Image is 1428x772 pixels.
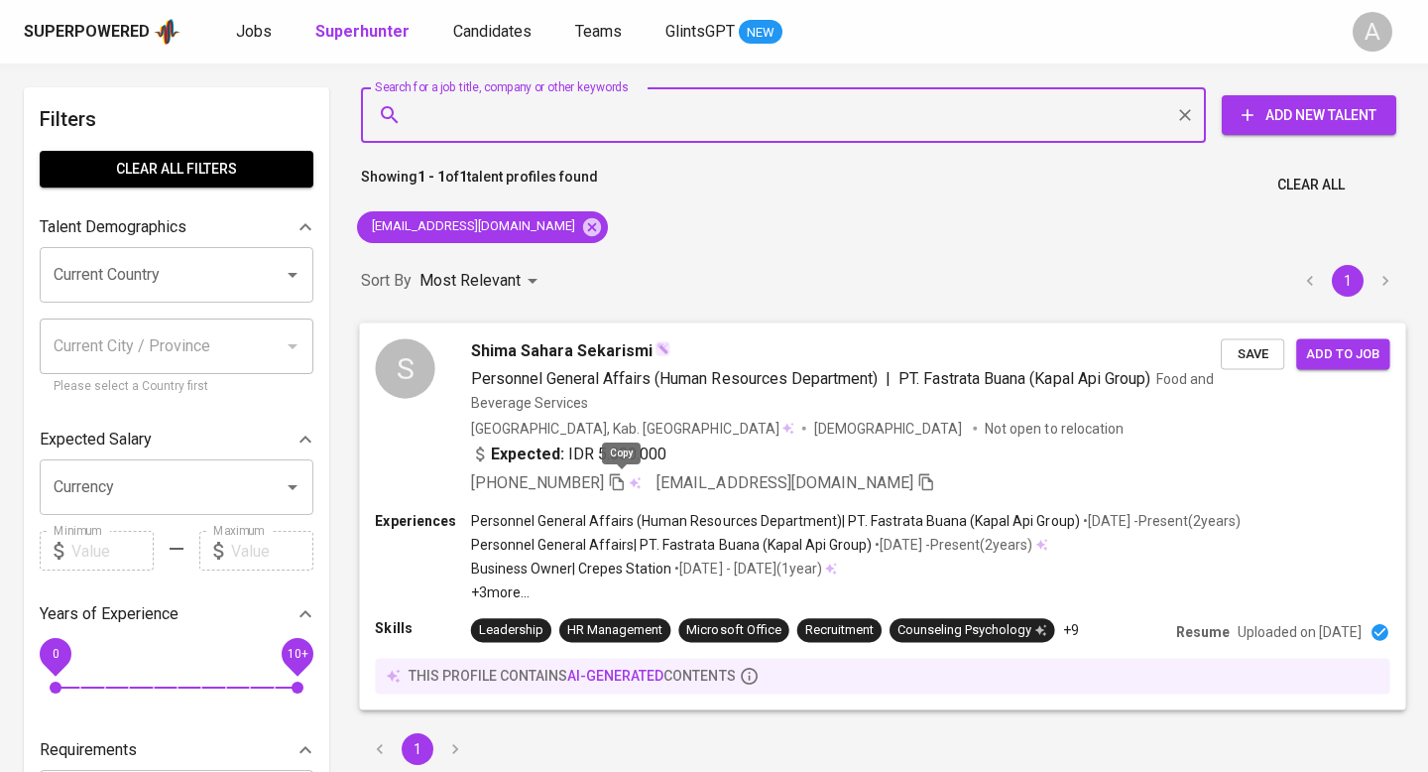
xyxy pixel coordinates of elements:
[40,594,313,634] div: Years of Experience
[357,211,608,243] div: [EMAIL_ADDRESS][DOMAIN_NAME]
[279,261,306,289] button: Open
[24,17,180,47] a: Superpoweredapp logo
[40,103,313,135] h6: Filters
[231,531,313,571] input: Value
[665,22,735,41] span: GlintsGPT
[361,167,598,203] p: Showing of talent profiles found
[154,17,180,47] img: app logo
[40,428,152,451] p: Expected Salary
[236,20,276,45] a: Jobs
[236,22,272,41] span: Jobs
[471,368,878,387] span: Personnel General Affairs (Human Resources Department)
[654,340,670,356] img: magic_wand.svg
[1238,622,1362,642] p: Uploaded on [DATE]
[357,217,587,236] span: [EMAIL_ADDRESS][DOMAIN_NAME]
[375,618,470,638] p: Skills
[417,169,445,185] b: 1 - 1
[24,21,150,44] div: Superpowered
[1277,173,1345,197] span: Clear All
[739,23,782,43] span: NEW
[1291,265,1404,297] nav: pagination navigation
[656,472,913,491] span: [EMAIL_ADDRESS][DOMAIN_NAME]
[471,370,1214,410] span: Food and Beverage Services
[1063,620,1079,640] p: +9
[40,215,186,239] p: Talent Demographics
[985,418,1123,438] p: Not open to relocation
[71,531,154,571] input: Value
[419,269,521,293] p: Most Relevant
[897,621,1046,640] div: Counseling Psychology
[459,169,467,185] b: 1
[471,510,1080,530] p: Personnel General Affairs (Human Resources Department) | PT. Fastrata Buana (Kapal Api Group)
[375,338,434,398] div: S
[805,621,874,640] div: Recruitment
[471,442,667,465] div: IDR 5.000.000
[814,418,965,438] span: [DEMOGRAPHIC_DATA]
[1231,342,1274,365] span: Save
[1171,101,1199,129] button: Clear
[361,323,1404,709] a: SShima Sahara SekarismiPersonnel General Affairs (Human Resources Department)|PT. Fastrata Buana ...
[40,151,313,188] button: Clear All filters
[471,559,672,579] p: Business Owner | Crepes Station
[471,535,872,555] p: Personnel General Affairs | PT. Fastrata Buana (Kapal Api Group)
[419,263,544,300] div: Most Relevant
[40,207,313,247] div: Talent Demographics
[479,621,543,640] div: Leadership
[1306,342,1379,365] span: Add to job
[575,20,626,45] a: Teams
[872,535,1032,555] p: • [DATE] - Present ( 2 years )
[575,22,622,41] span: Teams
[40,420,313,459] div: Expected Salary
[1222,95,1396,135] button: Add New Talent
[491,442,564,465] b: Expected:
[898,368,1150,387] span: PT. Fastrata Buana (Kapal Api Group)
[1238,103,1380,128] span: Add New Talent
[40,738,137,762] p: Requirements
[315,20,414,45] a: Superhunter
[567,668,663,684] span: AI-generated
[52,647,59,661] span: 0
[361,733,474,765] nav: pagination navigation
[1332,265,1364,297] button: page 1
[375,510,470,530] p: Experiences
[402,733,433,765] button: page 1
[1080,510,1241,530] p: • [DATE] - Present ( 2 years )
[56,157,297,182] span: Clear All filters
[686,621,780,640] div: Microsoft Office
[287,647,307,661] span: 10+
[1269,167,1353,203] button: Clear All
[279,473,306,501] button: Open
[665,20,782,45] a: GlintsGPT NEW
[886,366,891,390] span: |
[453,22,532,41] span: Candidates
[471,472,604,491] span: [PHONE_NUMBER]
[567,621,662,640] div: HR Management
[40,602,178,626] p: Years of Experience
[471,582,1241,602] p: +3 more ...
[671,559,821,579] p: • [DATE] - [DATE] ( 1 year )
[361,269,412,293] p: Sort By
[315,22,410,41] b: Superhunter
[54,377,299,397] p: Please select a Country first
[471,338,654,362] span: Shima Sahara Sekarismi
[1221,338,1284,369] button: Save
[1353,12,1392,52] div: A
[453,20,535,45] a: Candidates
[471,418,794,438] div: [GEOGRAPHIC_DATA], Kab. [GEOGRAPHIC_DATA]
[1176,622,1230,642] p: Resume
[1296,338,1389,369] button: Add to job
[40,730,313,770] div: Requirements
[409,666,736,686] p: this profile contains contents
